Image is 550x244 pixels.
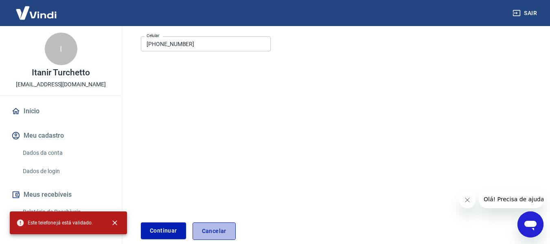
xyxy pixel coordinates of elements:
[147,33,160,39] label: Celular
[20,163,112,180] a: Dados de login
[16,80,106,89] p: [EMAIL_ADDRESS][DOMAIN_NAME]
[459,192,475,208] iframe: Fechar mensagem
[517,211,543,237] iframe: Botão para abrir a janela de mensagens
[511,6,540,21] button: Sair
[20,204,112,220] a: Relatório de Recebíveis
[141,222,186,239] button: Continuar
[10,0,63,25] img: Vindi
[16,219,93,227] span: Este telefone já está validado.
[193,222,236,240] a: Cancelar
[10,102,112,120] a: Início
[106,214,124,232] button: close
[5,6,68,12] span: Olá! Precisa de ajuda?
[45,33,77,65] div: I
[32,68,90,77] p: Itanir Turchetto
[479,190,543,208] iframe: Mensagem da empresa
[10,186,112,204] button: Meus recebíveis
[20,145,112,161] a: Dados da conta
[10,127,112,145] button: Meu cadastro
